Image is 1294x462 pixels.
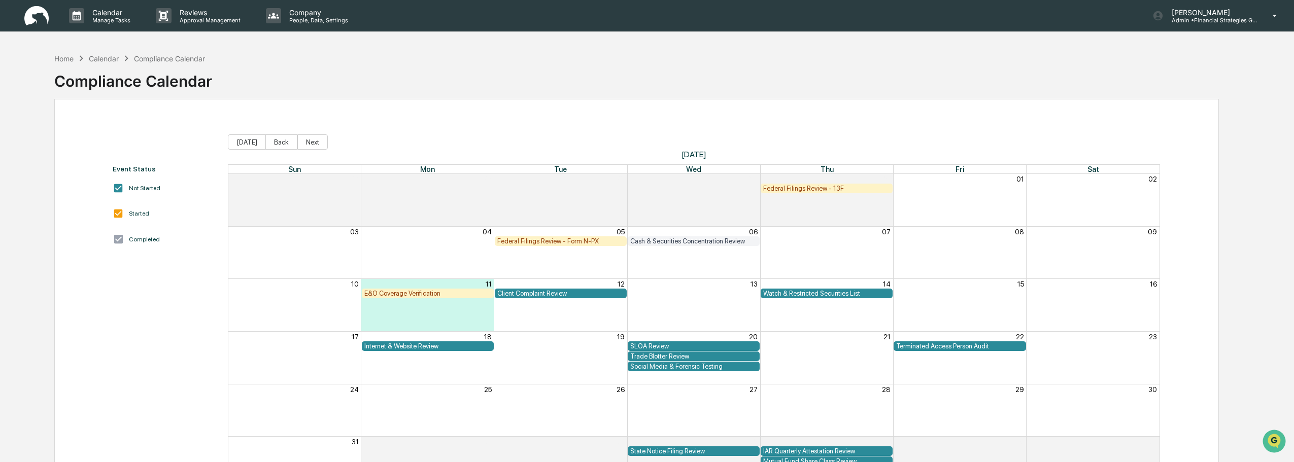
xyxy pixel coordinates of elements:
[630,342,757,350] div: SLOA Review
[881,438,891,446] button: 04
[84,128,126,138] span: Attestations
[617,385,625,394] button: 26
[751,280,758,288] button: 13
[54,64,212,90] div: Compliance Calendar
[35,78,166,88] div: Start new chat
[26,46,167,57] input: Clear
[281,17,353,24] p: People, Data, Settings
[10,129,18,137] div: 🖐️
[882,228,891,236] button: 07
[172,8,246,17] p: Reviews
[763,185,890,192] div: Federal Filings Review - 13F
[749,175,758,183] button: 30
[6,124,70,142] a: 🖐️Preclearance
[1016,175,1024,183] button: 01
[1016,333,1024,341] button: 22
[54,54,74,63] div: Home
[483,175,492,183] button: 28
[352,333,359,341] button: 17
[297,134,328,150] button: Next
[630,352,757,360] div: Trade Blotter Review
[20,128,65,138] span: Preclearance
[617,228,625,236] button: 05
[129,210,149,217] div: Started
[1262,429,1289,456] iframe: Open customer support
[616,438,625,446] button: 02
[364,342,491,350] div: Internet & Website Review
[10,21,185,38] p: How can we help?
[351,175,359,183] button: 27
[1164,8,1258,17] p: [PERSON_NAME]
[350,385,359,394] button: 24
[883,280,891,288] button: 14
[630,363,757,370] div: Social Media & Forensic Testing
[74,129,82,137] div: 🗄️
[1148,438,1157,446] button: 06
[484,385,492,394] button: 25
[497,237,624,245] div: Federal Filings Review - Form N-PX
[20,147,64,157] span: Data Lookup
[630,237,757,245] div: Cash & Securities Concentration Review
[763,447,890,455] div: IAR Quarterly Attestation Review
[1148,228,1157,236] button: 09
[630,447,757,455] div: State Notice Filing Review
[882,385,891,394] button: 28
[129,236,160,243] div: Completed
[763,290,890,297] div: Watch & Restricted Securities List
[749,333,758,341] button: 20
[749,228,758,236] button: 06
[89,54,119,63] div: Calendar
[35,88,128,96] div: We're available if you need us!
[617,333,625,341] button: 19
[1087,165,1099,173] span: Sat
[129,185,160,192] div: Not Started
[686,165,701,173] span: Wed
[1015,228,1024,236] button: 08
[1017,280,1024,288] button: 15
[281,8,353,17] p: Company
[1150,280,1157,288] button: 16
[10,78,28,96] img: 1746055101610-c473b297-6a78-478c-a979-82029cc54cd1
[484,333,492,341] button: 18
[134,54,205,63] div: Compliance Calendar
[821,165,834,173] span: Thu
[1015,385,1024,394] button: 29
[351,280,359,288] button: 10
[352,438,359,446] button: 31
[24,6,49,26] img: logo
[896,342,1023,350] div: Terminated Access Person Audit
[1149,333,1157,341] button: 23
[10,148,18,156] div: 🔎
[749,438,758,446] button: 03
[618,280,625,288] button: 12
[750,385,758,394] button: 27
[497,290,624,297] div: Client Complaint Review
[72,171,123,180] a: Powered byPylon
[288,165,301,173] span: Sun
[84,8,135,17] p: Calendar
[101,172,123,180] span: Pylon
[483,228,492,236] button: 04
[1148,175,1157,183] button: 02
[486,280,492,288] button: 11
[364,290,491,297] div: E&O Coverage Verification
[1016,438,1024,446] button: 05
[6,143,68,161] a: 🔎Data Lookup
[1164,17,1258,24] p: Admin • Financial Strategies Group (FSG)
[350,228,359,236] button: 03
[420,165,435,173] span: Mon
[883,333,891,341] button: 21
[228,134,266,150] button: [DATE]
[1148,385,1157,394] button: 30
[883,175,891,183] button: 31
[172,17,246,24] p: Approval Management
[265,134,297,150] button: Back
[228,150,1160,159] span: [DATE]
[84,17,135,24] p: Manage Tasks
[956,165,964,173] span: Fri
[616,175,625,183] button: 29
[173,81,185,93] button: Start new chat
[113,165,217,173] div: Event Status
